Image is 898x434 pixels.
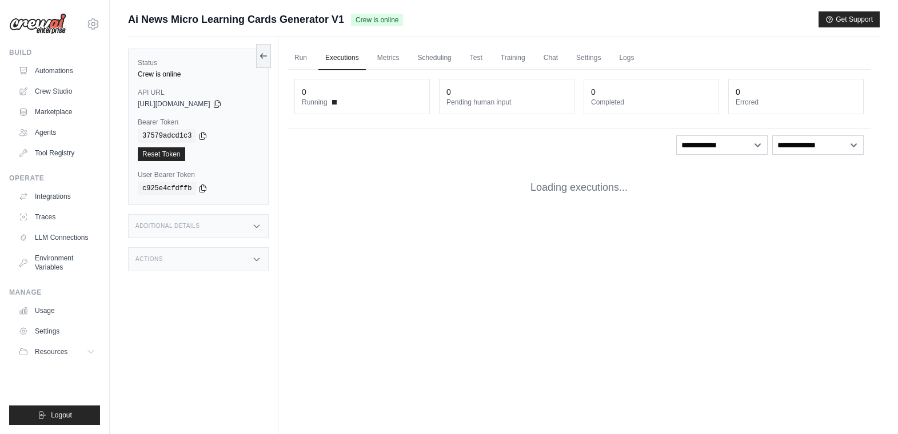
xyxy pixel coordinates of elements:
[288,46,314,70] a: Run
[138,182,196,195] code: c925e4cfdffb
[14,103,100,121] a: Marketplace
[9,405,100,425] button: Logout
[14,322,100,340] a: Settings
[841,379,898,434] iframe: Chat Widget
[138,88,259,97] label: API URL
[14,187,100,206] a: Integrations
[288,162,871,214] div: Loading executions...
[736,86,740,98] div: 0
[410,46,458,70] a: Scheduling
[318,46,366,70] a: Executions
[138,118,259,127] label: Bearer Token
[135,223,199,230] h3: Additional Details
[9,174,100,183] div: Operate
[612,46,641,70] a: Logs
[138,147,185,161] a: Reset Token
[14,302,100,320] a: Usage
[135,256,163,263] h3: Actions
[14,144,100,162] a: Tool Registry
[138,70,259,79] div: Crew is online
[302,86,306,98] div: 0
[138,99,210,108] span: [URL][DOMAIN_NAME]
[9,48,100,57] div: Build
[494,46,532,70] a: Training
[14,343,100,361] button: Resources
[446,86,451,98] div: 0
[128,11,344,27] span: Ai News Micro Learning Cards Generator V1
[736,98,856,107] dt: Errored
[14,249,100,276] a: Environment Variables
[463,46,489,70] a: Test
[14,228,100,247] a: LLM Connections
[14,82,100,101] a: Crew Studio
[591,86,596,98] div: 0
[14,208,100,226] a: Traces
[351,14,403,26] span: Crew is online
[9,288,100,297] div: Manage
[302,98,328,107] span: Running
[370,46,406,70] a: Metrics
[446,98,567,107] dt: Pending human input
[138,58,259,67] label: Status
[138,170,259,179] label: User Bearer Token
[14,123,100,142] a: Agents
[14,62,100,80] a: Automations
[51,411,72,420] span: Logout
[569,46,608,70] a: Settings
[35,347,67,356] span: Resources
[591,98,712,107] dt: Completed
[819,11,880,27] button: Get Support
[537,46,565,70] a: Chat
[9,13,66,35] img: Logo
[138,129,196,143] code: 37579adcd1c3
